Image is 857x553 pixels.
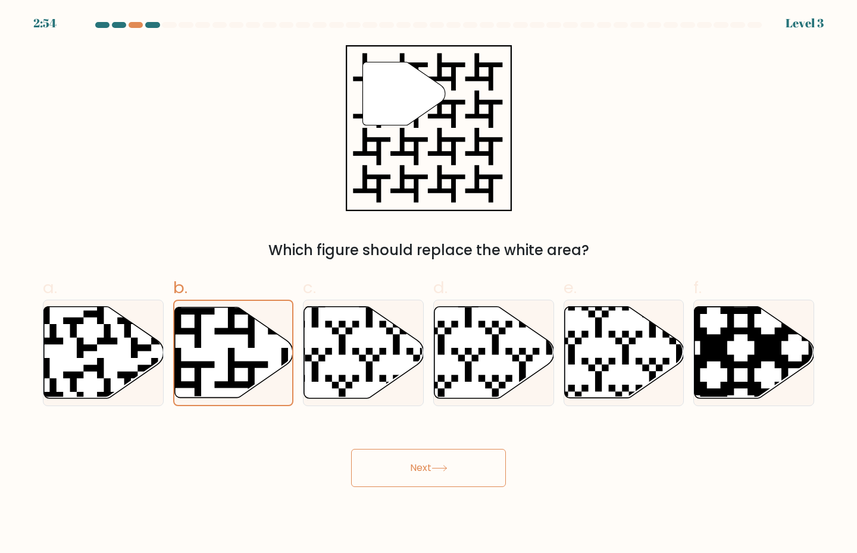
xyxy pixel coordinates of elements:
[786,14,824,32] div: Level 3
[43,276,57,299] span: a.
[362,62,445,125] g: "
[351,449,506,487] button: Next
[33,14,57,32] div: 2:54
[693,276,702,299] span: f.
[433,276,448,299] span: d.
[564,276,577,299] span: e.
[50,240,807,261] div: Which figure should replace the white area?
[303,276,316,299] span: c.
[173,276,187,299] span: b.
